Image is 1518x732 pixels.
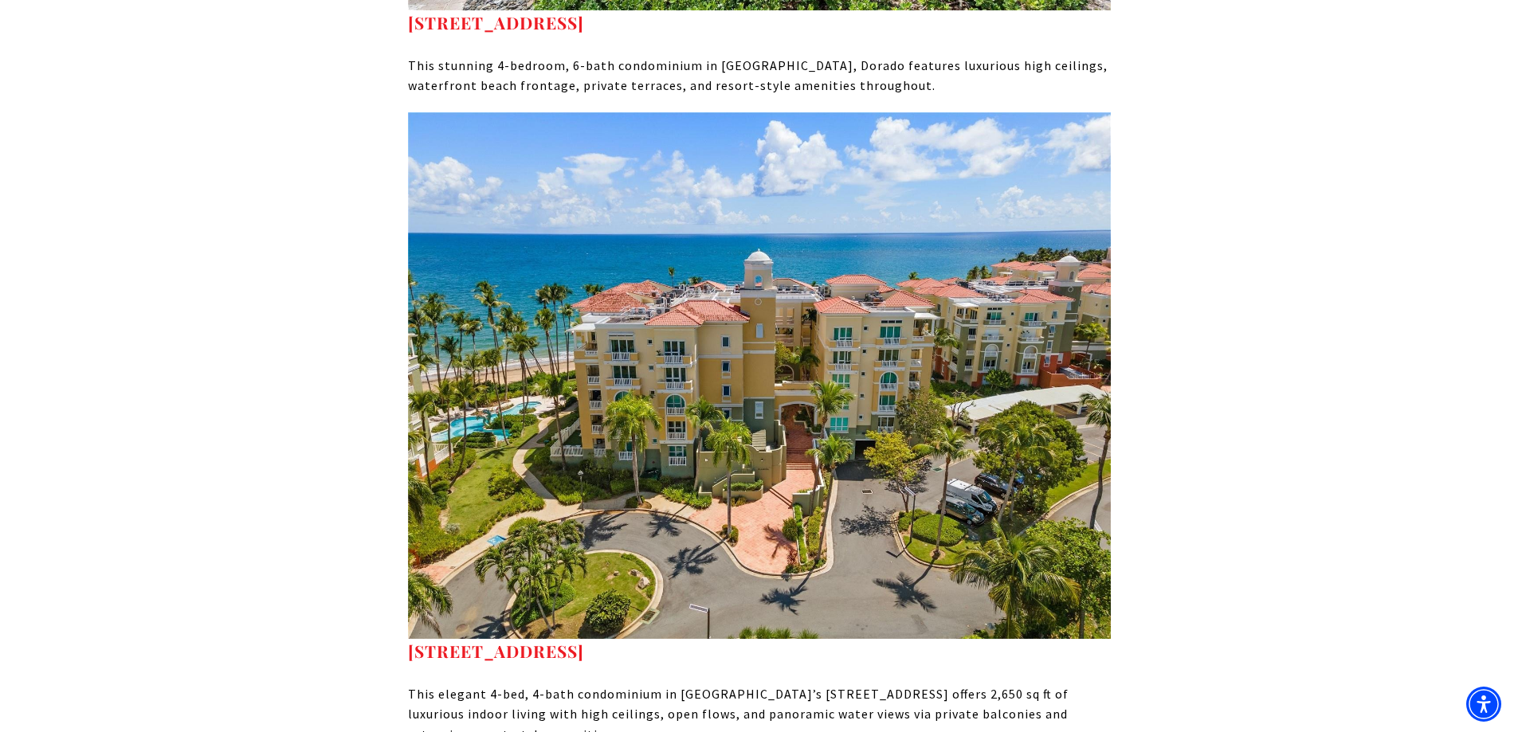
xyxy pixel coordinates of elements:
strong: [STREET_ADDRESS] [408,11,584,33]
img: 400 OCEAN DRIVE #453 HUMACAO PR, 00791 [408,112,1111,640]
div: Accessibility Menu [1466,687,1501,722]
strong: [STREET_ADDRESS] [408,640,584,662]
p: This stunning 4-bedroom, 6-bath condominium in [GEOGRAPHIC_DATA], Dorado features luxurious high ... [408,56,1111,96]
a: 400 OCEAN DRIVE #453 HUMACAO PR, 00791 - open in a new tab [408,640,584,662]
a: 4141 WEST POINT RESIDENCES BUILDING 1 #4141 DORADO PR, 00646 - open in a new tab [408,11,584,33]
